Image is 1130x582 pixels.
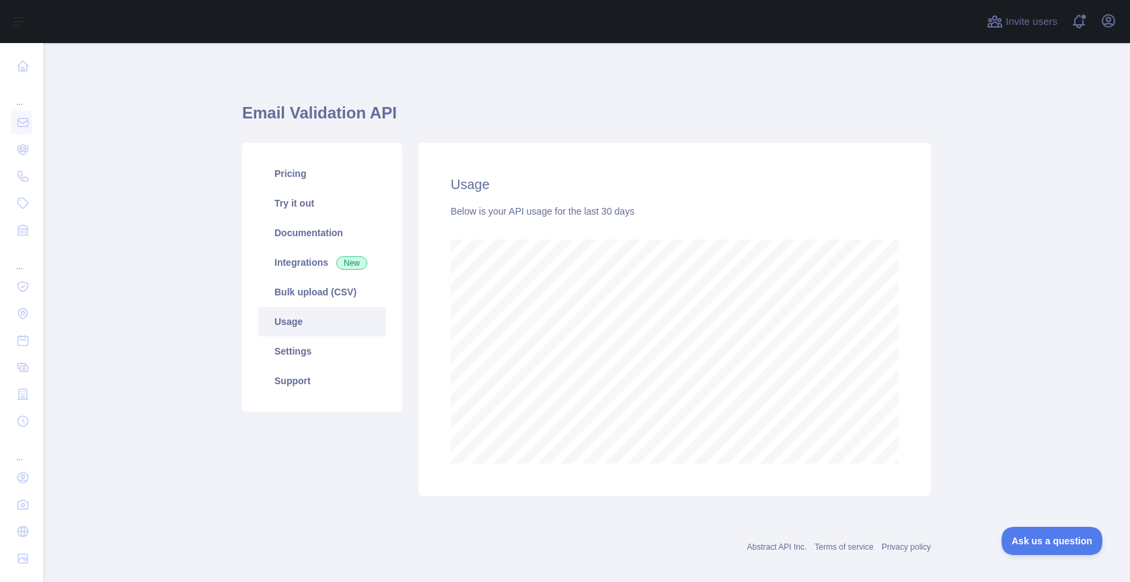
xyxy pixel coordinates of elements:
[451,205,899,218] div: Below is your API usage for the last 30 days
[747,542,807,552] a: Abstract API Inc.
[258,218,386,248] a: Documentation
[258,188,386,218] a: Try it out
[11,436,32,463] div: ...
[451,175,899,194] h2: Usage
[258,277,386,307] a: Bulk upload (CSV)
[258,366,386,396] a: Support
[336,256,367,270] span: New
[882,542,931,552] a: Privacy policy
[984,11,1060,32] button: Invite users
[1006,14,1057,30] span: Invite users
[258,336,386,366] a: Settings
[11,81,32,108] div: ...
[11,245,32,272] div: ...
[258,159,386,188] a: Pricing
[258,248,386,277] a: Integrations New
[242,102,931,135] h1: Email Validation API
[1002,527,1103,555] iframe: Toggle Customer Support
[258,307,386,336] a: Usage
[815,542,873,552] a: Terms of service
